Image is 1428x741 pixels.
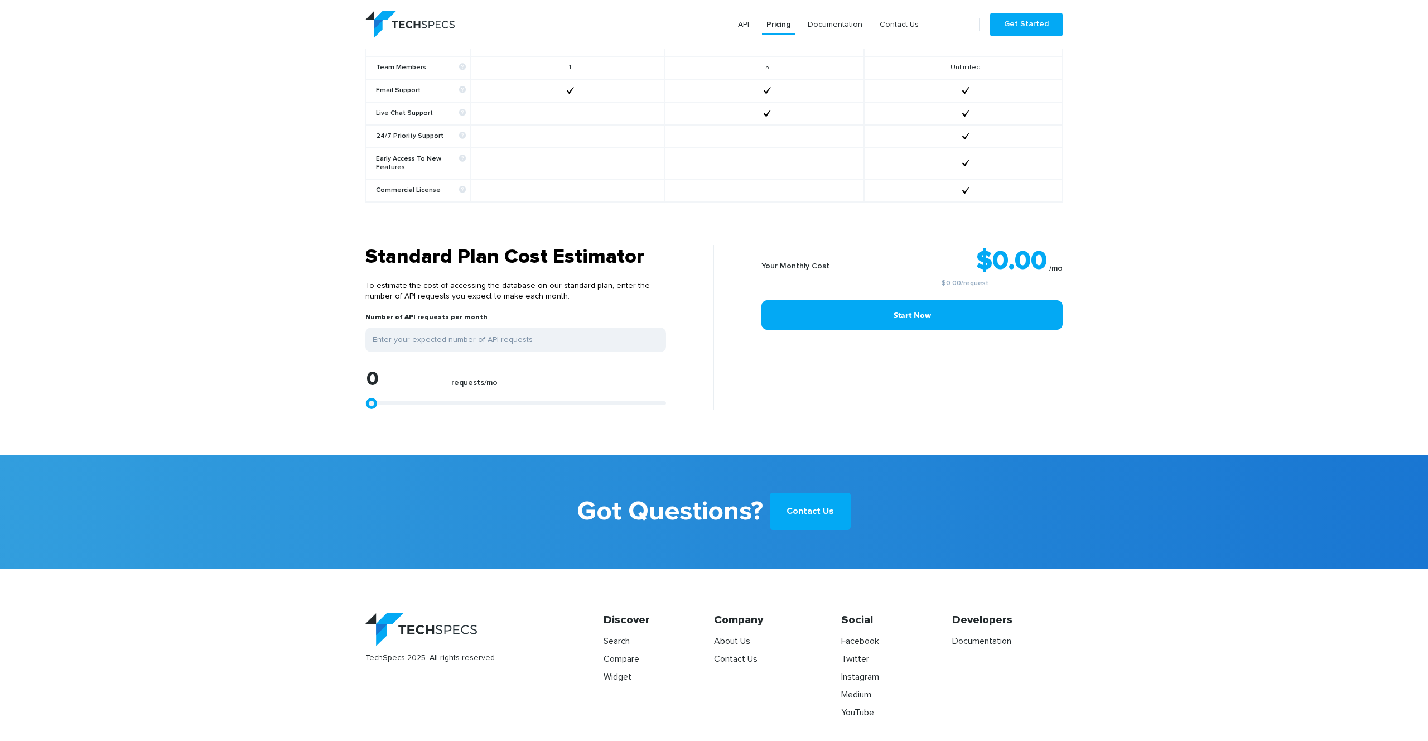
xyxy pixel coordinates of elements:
[841,655,869,663] a: Twitter
[365,646,587,663] span: TechSpecs 2025. All rights reserved.
[734,15,754,35] a: API
[376,186,466,195] b: Commercial License
[864,56,1062,79] td: Unlimited
[841,637,879,646] a: Facebook
[665,56,864,79] td: 5
[761,300,1063,330] a: Start Now
[604,655,639,663] a: Compare
[1049,264,1063,272] sub: /mo
[714,637,750,646] a: About Us
[376,64,466,72] b: Team Members
[770,493,851,530] a: Contact Us
[604,613,714,630] h4: Discover
[376,86,466,95] b: Email Support
[942,280,961,287] a: $0.00
[365,313,488,328] label: Number of API requests per month
[875,15,923,35] a: Contact Us
[604,637,630,646] a: Search
[762,15,795,35] a: Pricing
[365,328,666,352] input: Enter your expected number of API requests
[952,613,1063,630] h4: Developers
[577,488,763,535] b: Got Questions?
[990,13,1063,36] a: Get Started
[451,378,498,393] label: requests/mo
[365,270,666,313] p: To estimate the cost of accessing the database on our standard plan, enter the number of API requ...
[841,613,952,630] h4: Social
[841,690,871,699] a: Medium
[841,708,874,717] a: YouTube
[470,56,664,79] td: 1
[365,245,666,270] h3: Standard Plan Cost Estimator
[376,155,466,172] b: Early Access To New Features
[761,262,829,270] b: Your Monthly Cost
[803,15,867,35] a: Documentation
[841,672,879,681] a: Instagram
[376,109,466,118] b: Live Chat Support
[604,672,631,681] a: Widget
[976,248,1047,275] strong: $0.00
[376,132,466,141] b: 24/7 Priority Support
[714,613,824,630] h4: Company
[867,280,1063,287] small: /request
[365,11,455,38] img: logo
[952,637,1011,646] a: Documentation
[714,655,758,663] a: Contact Us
